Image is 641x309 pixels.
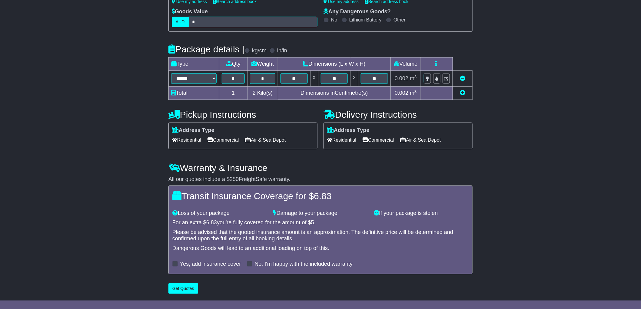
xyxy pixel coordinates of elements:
[410,90,417,96] span: m
[168,283,198,294] button: Get Quotes
[324,8,391,15] label: Any Dangerous Goods?
[172,245,469,252] div: Dangerous Goods will lead to an additional loading on top of this.
[245,135,286,145] span: Air & Sea Depot
[395,75,408,81] span: 0.002
[207,135,239,145] span: Commercial
[278,87,390,100] td: Dimensions in Centimetre(s)
[395,90,408,96] span: 0.002
[172,219,469,226] div: For an extra $ you're fully covered for the amount of $ .
[169,87,219,100] td: Total
[270,210,371,217] div: Damage to your package
[169,58,219,71] td: Type
[172,135,201,145] span: Residential
[400,135,441,145] span: Air & Sea Depot
[172,229,469,242] div: Please be advised that the quoted insurance amount is an approximation. The definitive price will...
[247,58,278,71] td: Weight
[247,87,278,100] td: Kilo(s)
[327,135,356,145] span: Residential
[394,17,406,23] label: Other
[172,191,469,201] h4: Transit Insurance Coverage for $
[350,71,358,87] td: x
[460,75,465,81] a: Remove this item
[324,110,473,120] h4: Delivery Instructions
[168,163,473,173] h4: Warranty & Insurance
[206,219,217,225] span: 6.83
[169,210,270,217] div: Loss of your package
[371,210,472,217] div: If your package is stolen
[172,8,208,15] label: Goods Value
[362,135,394,145] span: Commercial
[277,48,287,54] label: lb/in
[172,17,189,27] label: AUD
[414,74,417,79] sup: 3
[219,87,247,100] td: 1
[252,48,267,54] label: kg/cm
[180,261,241,268] label: Yes, add insurance cover
[327,127,370,134] label: Address Type
[230,176,239,182] span: 250
[254,261,353,268] label: No, I'm happy with the included warranty
[310,71,318,87] td: x
[390,58,421,71] td: Volume
[311,219,314,225] span: 5
[278,58,390,71] td: Dimensions (L x W x H)
[460,90,465,96] a: Add new item
[314,191,331,201] span: 6.83
[331,17,337,23] label: No
[253,90,256,96] span: 2
[410,75,417,81] span: m
[349,17,382,23] label: Lithium Battery
[219,58,247,71] td: Qty
[168,110,317,120] h4: Pickup Instructions
[168,44,244,54] h4: Package details |
[172,127,214,134] label: Address Type
[168,176,473,183] div: All our quotes include a $ FreightSafe warranty.
[414,89,417,94] sup: 3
